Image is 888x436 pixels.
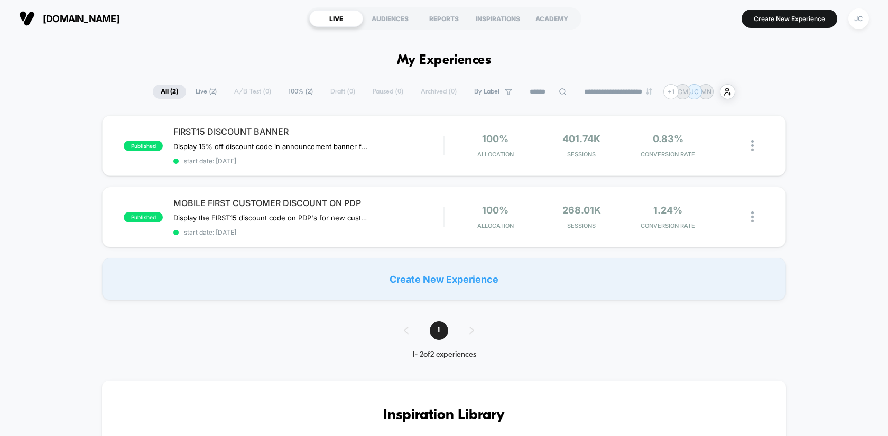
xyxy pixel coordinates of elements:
span: published [124,212,163,222]
button: [DOMAIN_NAME] [16,10,123,27]
img: Visually logo [19,11,35,26]
span: [DOMAIN_NAME] [43,13,119,24]
span: start date: [DATE] [173,157,443,165]
button: Create New Experience [742,10,837,28]
span: 1.24% [653,205,682,216]
p: CM [678,88,688,96]
span: By Label [474,88,499,96]
span: 100% [482,205,508,216]
span: 1 [430,321,448,340]
div: 1 - 2 of 2 experiences [393,350,495,359]
span: published [124,141,163,151]
span: start date: [DATE] [173,228,443,236]
span: Sessions [541,151,622,158]
span: 100% [482,133,508,144]
span: FIRST15 DISCOUNT BANNER [173,126,443,137]
h3: Inspiration Library [134,407,754,424]
div: + 1 [663,84,679,99]
div: Create New Experience [102,258,786,300]
span: All ( 2 ) [153,85,186,99]
p: MN [701,88,711,96]
span: Allocation [477,151,514,158]
img: close [751,211,754,222]
div: JC [848,8,869,29]
h1: My Experiences [397,53,492,68]
span: Allocation [477,222,514,229]
span: 401.74k [562,133,600,144]
span: Live ( 2 ) [188,85,225,99]
button: JC [845,8,872,30]
div: ACADEMY [525,10,579,27]
div: AUDIENCES [363,10,417,27]
div: LIVE [309,10,363,27]
span: CONVERSION RATE [627,222,708,229]
img: close [751,140,754,151]
span: MOBILE FIRST CUSTOMER DISCOUNT ON PDP [173,198,443,208]
div: INSPIRATIONS [471,10,525,27]
span: 0.83% [653,133,683,144]
span: Sessions [541,222,622,229]
span: Display the FIRST15 discount code on PDP's for new customers [173,214,369,222]
img: end [646,88,652,95]
span: Display 15% off discount code in announcement banner for all new customers [173,142,369,151]
div: REPORTS [417,10,471,27]
span: 100% ( 2 ) [281,85,321,99]
p: JC [690,88,699,96]
span: 268.01k [562,205,601,216]
span: CONVERSION RATE [627,151,708,158]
